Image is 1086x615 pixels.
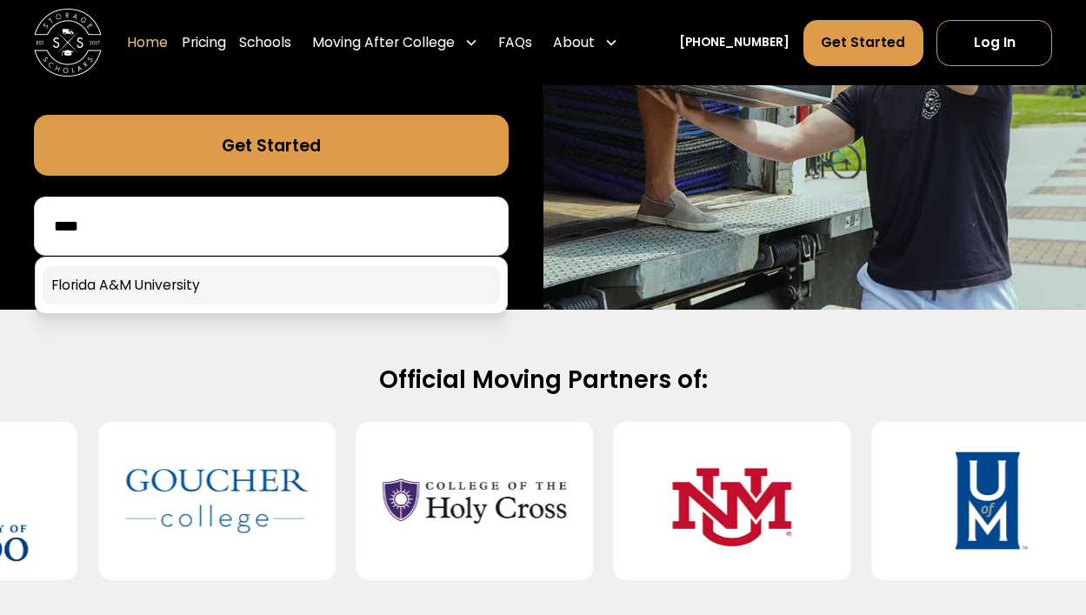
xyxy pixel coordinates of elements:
img: University of New Mexico [641,436,824,567]
div: About [546,18,625,66]
a: Schools [239,18,291,66]
a: [PHONE_NUMBER] [679,34,790,51]
img: Goucher College [125,436,309,567]
a: Home [127,18,168,66]
a: Get Started [803,19,923,65]
a: Get Started [34,115,509,176]
a: Log In [936,19,1052,65]
div: Moving After College [312,32,455,52]
img: Storage Scholars main logo [34,9,102,77]
a: Pricing [182,18,226,66]
div: Moving After College [305,18,485,66]
div: About [553,32,595,52]
img: College of the Holy Cross [383,436,566,567]
a: FAQs [498,18,532,66]
img: University of Memphis [898,436,1082,567]
h2: Official Moving Partners of: [54,364,1031,395]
